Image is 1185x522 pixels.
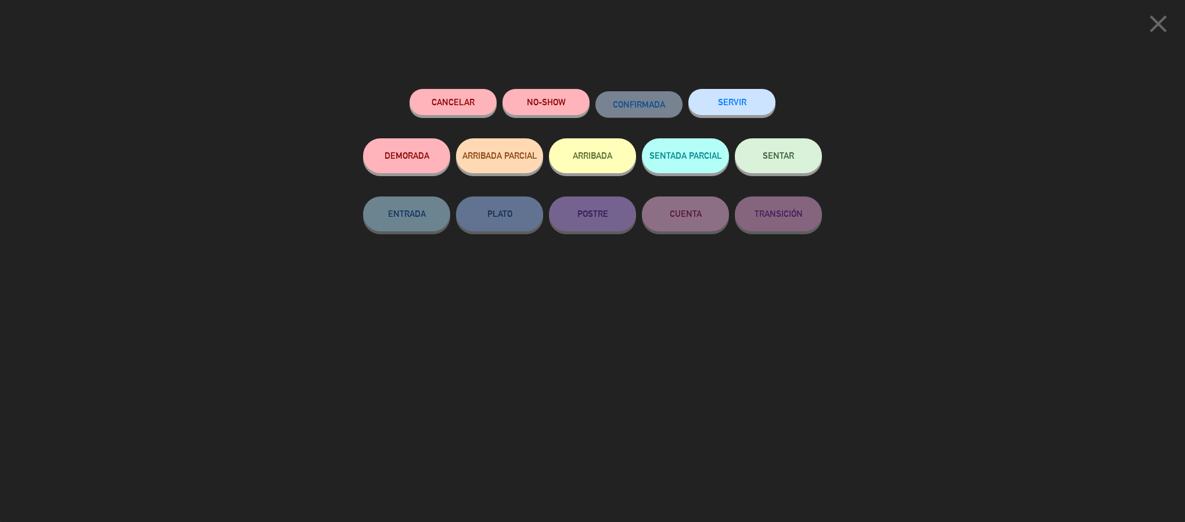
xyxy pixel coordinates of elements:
span: CONFIRMADA [613,99,665,109]
button: SERVIR [688,89,775,115]
button: DEMORADA [363,138,450,173]
button: NO-SHOW [502,89,590,115]
button: CUENTA [642,196,729,231]
i: close [1144,9,1173,38]
span: ARRIBADA PARCIAL [462,151,537,160]
button: TRANSICIÓN [735,196,822,231]
button: CONFIRMADA [595,91,683,117]
button: Cancelar [410,89,497,115]
button: ARRIBADA [549,138,636,173]
button: PLATO [456,196,543,231]
span: SENTAR [763,151,794,160]
button: ARRIBADA PARCIAL [456,138,543,173]
button: POSTRE [549,196,636,231]
button: SENTAR [735,138,822,173]
button: ENTRADA [363,196,450,231]
button: close [1140,9,1176,43]
button: SENTADA PARCIAL [642,138,729,173]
